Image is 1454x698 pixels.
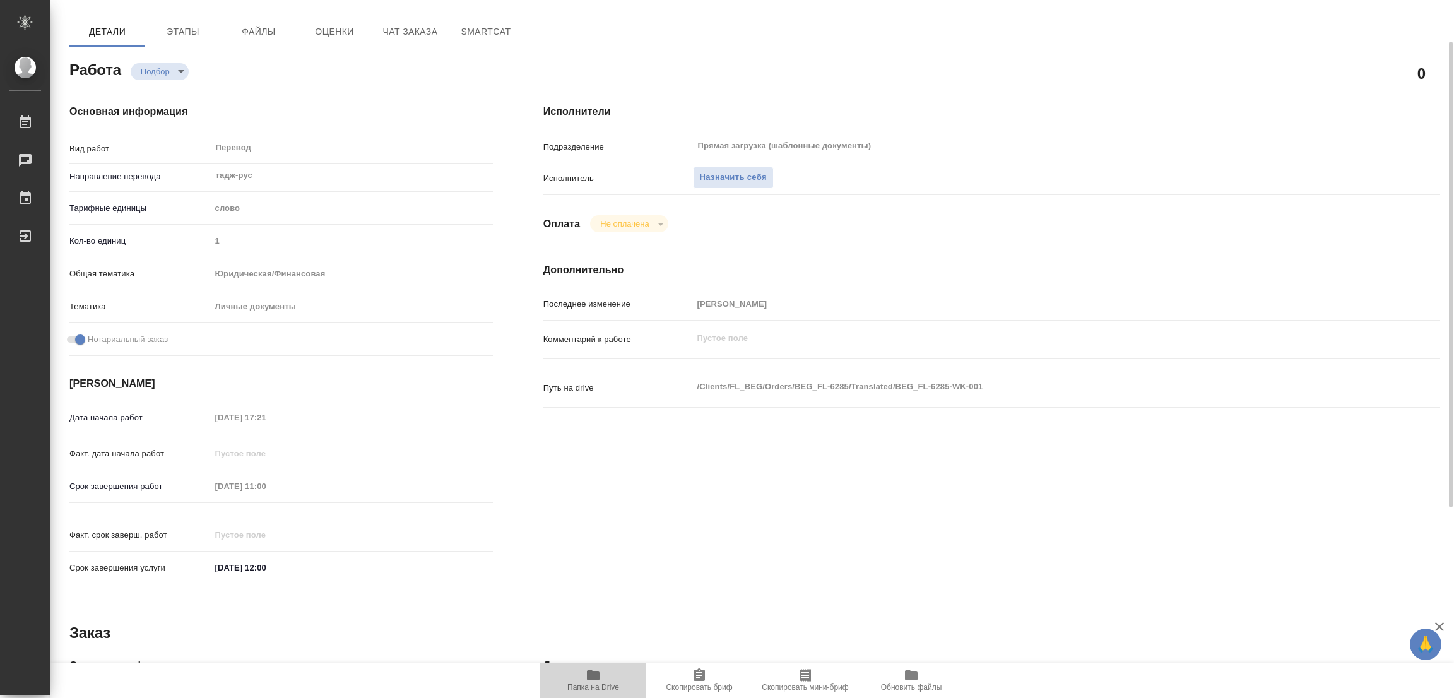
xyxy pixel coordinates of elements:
div: Подбор [131,63,189,80]
button: Подбор [137,66,174,77]
input: Пустое поле [211,526,321,544]
h4: Дополнительно [543,263,1440,278]
h4: [PERSON_NAME] [69,376,493,391]
span: Скопировать бриф [666,683,732,692]
div: Подбор [590,215,668,232]
button: Папка на Drive [540,663,646,698]
span: Скопировать мини-бриф [762,683,848,692]
p: Тарифные единицы [69,202,211,215]
p: Комментарий к работе [543,333,693,346]
p: Вид работ [69,143,211,155]
input: Пустое поле [693,295,1366,313]
p: Направление перевода [69,170,211,183]
span: Файлы [228,24,289,40]
span: SmartCat [456,24,516,40]
p: Кол-во единиц [69,235,211,247]
span: Обновить файлы [881,683,942,692]
div: Юридическая/Финансовая [211,263,493,285]
h2: Заказ [69,623,110,643]
span: Детали [77,24,138,40]
p: Дата начала работ [69,411,211,424]
textarea: /Clients/FL_BEG/Orders/BEG_FL-6285/Translated/BEG_FL-6285-WK-001 [693,376,1366,398]
p: Исполнитель [543,172,693,185]
h4: Основная информация [69,104,493,119]
button: Назначить себя [693,167,774,189]
input: Пустое поле [211,477,321,495]
p: Подразделение [543,141,693,153]
div: Личные документы [211,296,493,317]
h4: Основная информация [69,658,493,673]
h4: Дополнительно [543,658,1440,673]
div: слово [211,198,493,219]
span: Этапы [153,24,213,40]
span: Папка на Drive [567,683,619,692]
button: 🙏 [1410,629,1441,660]
p: Общая тематика [69,268,211,280]
span: Чат заказа [380,24,440,40]
span: Оценки [304,24,365,40]
button: Скопировать бриф [646,663,752,698]
h4: Оплата [543,216,581,232]
button: Обновить файлы [858,663,964,698]
p: Срок завершения услуги [69,562,211,574]
button: Не оплачена [596,218,653,229]
p: Факт. дата начала работ [69,447,211,460]
span: Нотариальный заказ [88,333,168,346]
h2: 0 [1417,62,1426,84]
span: Назначить себя [700,170,767,185]
h4: Исполнители [543,104,1440,119]
p: Факт. срок заверш. работ [69,529,211,541]
button: Скопировать мини-бриф [752,663,858,698]
input: Пустое поле [211,408,321,427]
p: Последнее изменение [543,298,693,311]
input: Пустое поле [211,232,493,250]
p: Тематика [69,300,211,313]
input: Пустое поле [211,444,321,463]
h2: Работа [69,57,121,80]
input: ✎ Введи что-нибудь [211,559,321,577]
span: 🙏 [1415,631,1436,658]
p: Путь на drive [543,382,693,394]
p: Срок завершения работ [69,480,211,493]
